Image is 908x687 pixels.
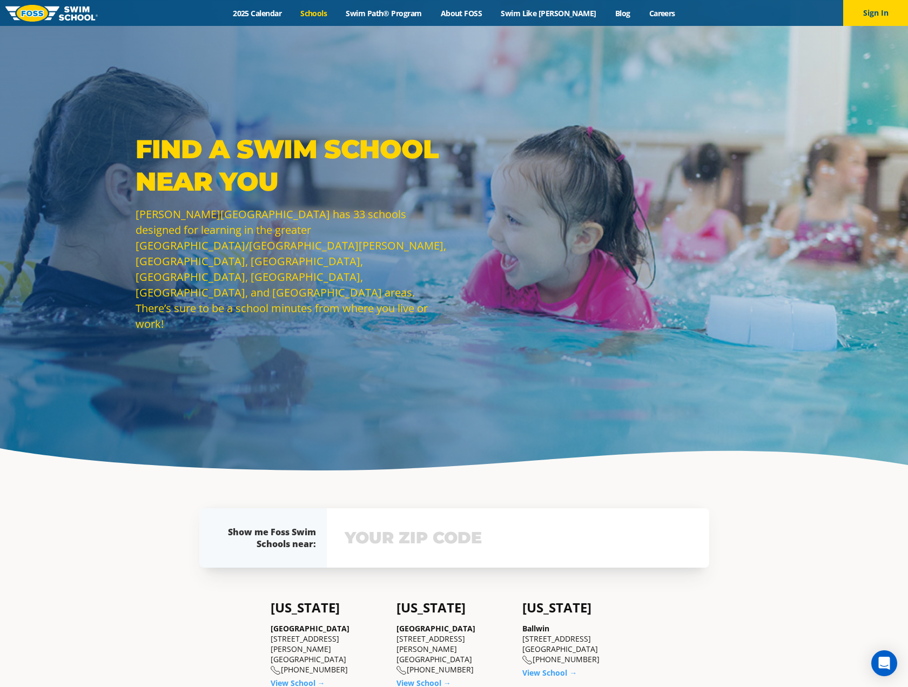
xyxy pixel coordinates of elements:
[522,623,549,634] a: Ballwin
[337,8,431,18] a: Swim Path® Program
[271,623,386,675] div: [STREET_ADDRESS][PERSON_NAME] [GEOGRAPHIC_DATA] [PHONE_NUMBER]
[5,5,98,22] img: FOSS Swim School Logo
[136,133,449,198] p: Find a Swim School Near You
[342,522,694,554] input: YOUR ZIP CODE
[640,8,684,18] a: Careers
[606,8,640,18] a: Blog
[431,8,492,18] a: About FOSS
[522,600,637,615] h4: [US_STATE]
[522,656,533,665] img: location-phone-o-icon.svg
[522,668,577,678] a: View School →
[396,600,512,615] h4: [US_STATE]
[271,666,281,675] img: location-phone-o-icon.svg
[396,623,475,634] a: [GEOGRAPHIC_DATA]
[492,8,606,18] a: Swim Like [PERSON_NAME]
[136,206,449,332] p: [PERSON_NAME][GEOGRAPHIC_DATA] has 33 schools designed for learning in the greater [GEOGRAPHIC_DA...
[522,623,637,665] div: [STREET_ADDRESS] [GEOGRAPHIC_DATA] [PHONE_NUMBER]
[291,8,337,18] a: Schools
[271,623,349,634] a: [GEOGRAPHIC_DATA]
[221,526,316,550] div: Show me Foss Swim Schools near:
[396,623,512,675] div: [STREET_ADDRESS][PERSON_NAME] [GEOGRAPHIC_DATA] [PHONE_NUMBER]
[871,650,897,676] div: Open Intercom Messenger
[271,600,386,615] h4: [US_STATE]
[396,666,407,675] img: location-phone-o-icon.svg
[224,8,291,18] a: 2025 Calendar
